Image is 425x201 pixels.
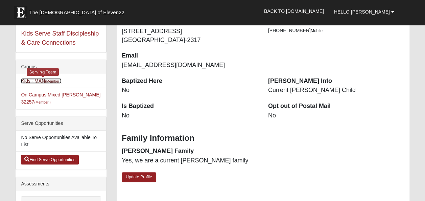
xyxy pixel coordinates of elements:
[268,86,404,95] dd: Current [PERSON_NAME] Child
[16,177,106,191] div: Assessments
[21,92,100,105] a: On Campus Mixed [PERSON_NAME] 32257(Member )
[122,77,258,86] dt: Baptized Here
[14,6,27,19] img: Eleven22 logo
[122,111,258,120] dd: No
[10,2,146,19] a: The [DEMOGRAPHIC_DATA] of Eleven22
[122,61,258,70] dd: [EMAIL_ADDRESS][DOMAIN_NAME]
[311,28,323,33] span: Mobile
[122,172,156,182] a: Update Profile
[27,68,59,76] div: Serving Team
[122,86,258,95] dd: No
[16,131,106,152] li: No Serve Opportunities Available To List
[122,51,258,60] dt: Email
[268,27,404,34] li: [PHONE_NUMBER]
[268,102,404,111] dt: Opt out of Postal Mail
[122,147,258,156] dt: [PERSON_NAME] Family
[268,111,404,120] dd: No
[16,116,106,131] div: Serve Opportunities
[122,27,258,44] dd: [STREET_ADDRESS] [GEOGRAPHIC_DATA]-2317
[21,30,99,46] a: Kids Serve Staff Discipleship & Care Connections
[122,133,404,143] h3: Family Information
[122,156,258,165] dd: Yes, we are a current [PERSON_NAME] family
[21,155,79,164] a: Find Serve Opportunities
[329,3,399,20] a: Hello [PERSON_NAME]
[34,100,50,104] small: (Member )
[268,77,404,86] dt: [PERSON_NAME] Info
[122,102,258,111] dt: Is Baptized
[334,9,390,15] span: Hello [PERSON_NAME]
[45,79,61,83] small: (Member )
[29,9,124,16] span: The [DEMOGRAPHIC_DATA] of Eleven22
[21,78,61,84] a: Kids - MAN(Member )
[16,60,106,74] div: Groups
[259,3,329,20] a: Back to [DOMAIN_NAME]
